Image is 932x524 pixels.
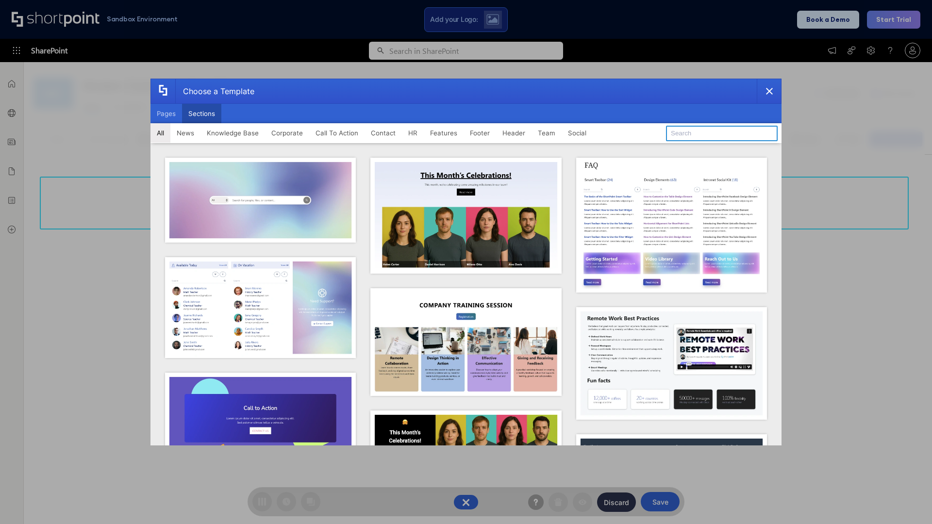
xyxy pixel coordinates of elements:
[496,123,532,143] button: Header
[150,123,170,143] button: All
[175,79,254,103] div: Choose a Template
[424,123,464,143] button: Features
[265,123,309,143] button: Corporate
[365,123,402,143] button: Contact
[150,104,182,123] button: Pages
[562,123,593,143] button: Social
[402,123,424,143] button: HR
[532,123,562,143] button: Team
[666,126,778,141] input: Search
[170,123,200,143] button: News
[464,123,496,143] button: Footer
[883,477,932,524] iframe: Chat Widget
[200,123,265,143] button: Knowledge Base
[182,104,221,123] button: Sections
[309,123,365,143] button: Call To Action
[150,79,782,445] div: template selector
